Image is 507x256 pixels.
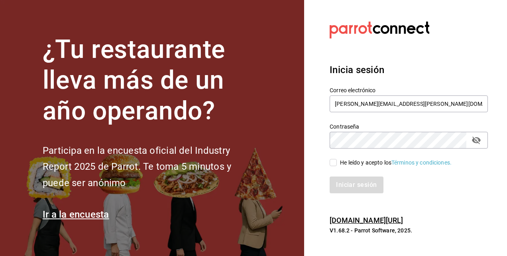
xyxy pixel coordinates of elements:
[340,159,452,167] div: He leído y acepto los
[330,226,488,234] p: V1.68.2 - Parrot Software, 2025.
[43,34,258,126] h1: ¿Tu restaurante lleva más de un año operando?
[330,216,403,224] a: [DOMAIN_NAME][URL]
[43,209,109,220] a: Ir a la encuesta
[470,133,483,147] button: passwordField
[330,124,488,129] label: Contraseña
[330,63,488,77] h3: Inicia sesión
[330,87,488,93] label: Correo electrónico
[391,159,452,166] a: Términos y condiciones.
[43,143,258,191] h2: Participa en la encuesta oficial del Industry Report 2025 de Parrot. Te toma 5 minutos y puede se...
[330,95,488,112] input: Ingresa tu correo electrónico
